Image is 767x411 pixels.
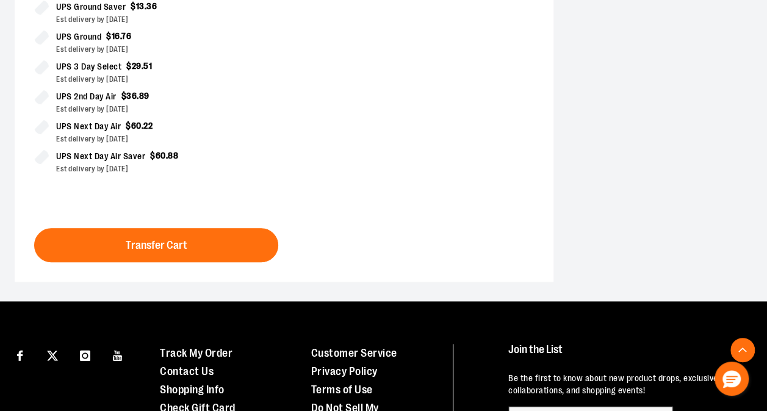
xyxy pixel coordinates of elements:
[142,61,144,71] span: .
[34,149,49,164] input: UPS Next Day Air Saver$60.88Est delivery by [DATE]
[139,91,149,101] span: 89
[730,338,755,362] button: Back To Top
[166,151,168,160] span: .
[131,121,142,130] span: 60
[131,1,136,11] span: $
[34,90,49,104] input: UPS 2nd Day Air$36.89Est delivery by [DATE]
[112,31,120,41] span: 16
[56,44,274,55] div: Est delivery by [DATE]
[56,163,274,174] div: Est delivery by [DATE]
[56,90,117,104] span: UPS 2nd Day Air
[56,120,121,134] span: UPS Next Day Air
[56,149,145,163] span: UPS Next Day Air Saver
[168,151,178,160] span: 88
[508,373,746,397] p: Be the first to know about new product drops, exclusive collaborations, and shopping events!
[160,384,225,396] a: Shopping Info
[150,151,156,160] span: $
[311,384,372,396] a: Terms of Use
[132,61,142,71] span: 29
[56,60,121,74] span: UPS 3 Day Select
[715,362,749,396] button: Hello, have a question? Let’s chat.
[56,74,274,85] div: Est delivery by [DATE]
[136,1,145,11] span: 13
[120,31,122,41] span: .
[126,91,137,101] span: 36
[121,31,131,41] span: 76
[56,134,274,145] div: Est delivery by [DATE]
[160,365,214,377] a: Contact Us
[34,228,278,262] button: Transfer Cart
[42,344,63,365] a: Visit our X page
[146,1,157,11] span: 36
[56,104,274,115] div: Est delivery by [DATE]
[142,121,144,130] span: .
[126,61,132,71] span: $
[121,91,127,101] span: $
[311,365,377,377] a: Privacy Policy
[126,121,131,130] span: $
[34,60,49,74] input: UPS 3 Day Select$29.51Est delivery by [DATE]
[143,121,153,130] span: 22
[311,347,397,359] a: Customer Service
[56,14,274,25] div: Est delivery by [DATE]
[56,30,101,44] span: UPS Ground
[74,344,96,365] a: Visit our Instagram page
[508,344,746,366] h4: Join the List
[106,31,112,41] span: $
[160,347,232,359] a: Track My Order
[9,344,31,365] a: Visit our Facebook page
[137,91,139,101] span: .
[145,1,147,11] span: .
[34,120,49,134] input: UPS Next Day Air$60.22Est delivery by [DATE]
[143,61,152,71] span: 51
[156,151,166,160] span: 60
[34,30,49,45] input: UPS Ground$16.76Est delivery by [DATE]
[107,344,129,365] a: Visit our Youtube page
[47,350,58,361] img: Twitter
[126,240,187,251] span: Transfer Cart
